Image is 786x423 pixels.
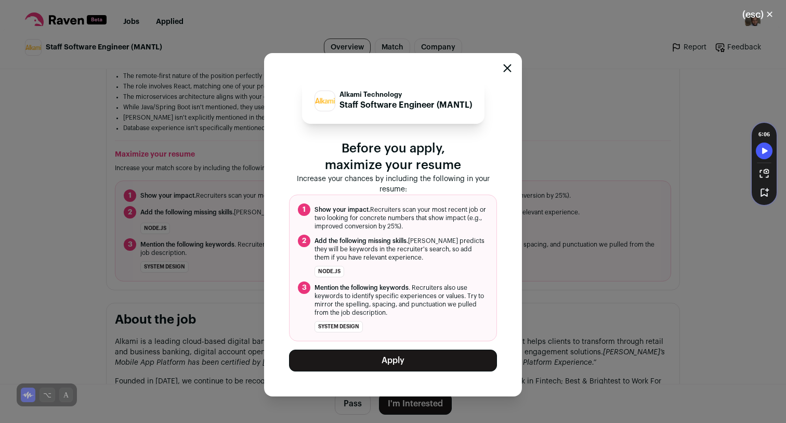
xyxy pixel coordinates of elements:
[315,266,344,277] li: Node.js
[315,238,408,244] span: Add the following missing skills.
[298,235,310,247] span: 2
[339,99,472,111] p: Staff Software Engineer (MANTL)
[289,350,497,371] button: Apply
[503,64,512,72] button: Close modal
[339,91,472,99] p: Alkami Technology
[298,281,310,294] span: 3
[315,285,409,291] span: Mention the following keywords
[289,174,497,195] p: Increase your chances by including the following in your resume:
[298,203,310,216] span: 1
[315,207,370,213] span: Show your impact.
[315,206,488,230] span: Recruiters scan your most recent job or two looking for concrete numbers that show impact (e.g., ...
[289,140,497,174] p: Before you apply, maximize your resume
[315,237,488,262] span: [PERSON_NAME] predicts they will be keywords in the recruiter's search, so add them if you have r...
[730,3,786,26] button: Close modal
[315,98,335,104] img: c845aac2789c1b30fdc3eb4176dac537391df06ed23acd8e89f60a323ad6dbd0.png
[315,321,363,332] li: system design
[315,284,488,317] span: . Recruiters also use keywords to identify specific experiences or values. Try to mirror the spel...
